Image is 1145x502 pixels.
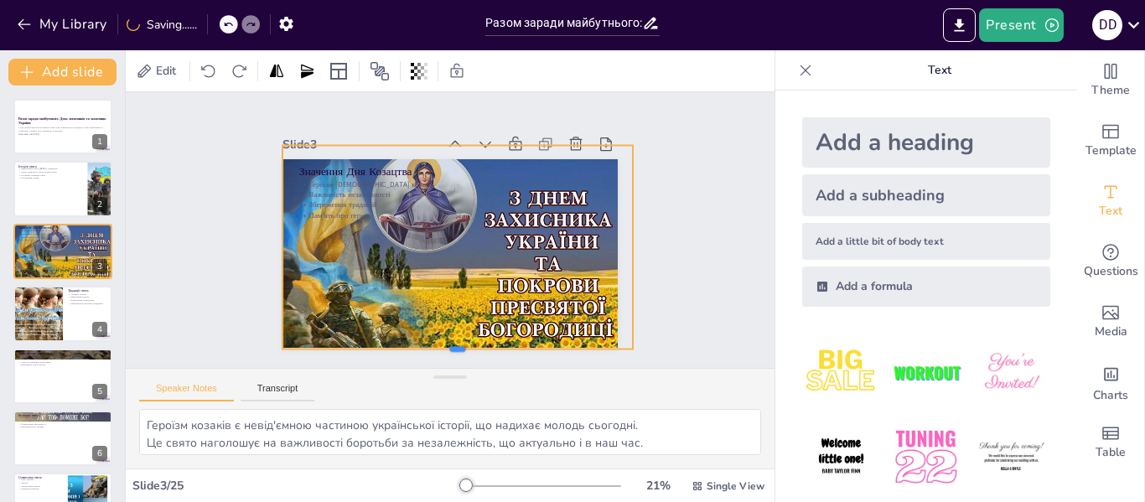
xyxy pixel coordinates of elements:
span: Template [1085,142,1137,160]
div: Add text boxes [1077,171,1144,231]
div: Add a little bit of body text [802,223,1050,260]
div: Add images, graphics, shapes or video [1077,292,1144,352]
span: Theme [1091,81,1130,100]
div: Add a subheading [802,174,1050,216]
img: 3.jpeg [972,334,1050,411]
p: Text [819,50,1060,91]
div: Add ready made slides [1077,111,1144,171]
p: Передача традицій [18,417,107,420]
p: Героїзм [DEMOGRAPHIC_DATA] козаків [18,230,107,233]
div: Add a table [1077,412,1144,473]
p: Захист землі [18,419,107,422]
div: https://cdn.sendsteps.com/images/logo/sendsteps_logo_white.pnghttps://cdn.sendsteps.com/images/lo... [13,286,112,341]
span: Charts [1093,386,1128,405]
div: 6 [92,446,107,461]
p: Український прапор [18,485,63,489]
div: https://cdn.sendsteps.com/images/logo/sendsteps_logo_white.pnghttps://cdn.sendsteps.com/images/lo... [13,349,112,404]
div: https://cdn.sendsteps.com/images/logo/sendsteps_logo_white.pnghttps://cdn.sendsteps.com/images/lo... [13,99,112,154]
p: Значення символів [18,488,63,491]
p: Героїзм [DEMOGRAPHIC_DATA] козаків [319,135,609,238]
strong: Разом заради майбутнього: День захисників та захисниць України [18,116,106,126]
span: Single View [707,479,764,493]
div: Slide 3 [314,89,466,152]
span: Edit [153,63,179,79]
span: Questions [1084,262,1138,281]
div: Get real-time input from your audience [1077,231,1144,292]
span: Text [1099,202,1122,220]
div: D D [1092,10,1122,40]
img: 2.jpeg [887,334,965,411]
p: Традиції свята [68,288,107,293]
div: Add a heading [802,117,1050,168]
p: Збереження культурної спадщини [68,302,107,305]
img: 6.jpeg [972,418,1050,496]
button: Present [979,8,1063,42]
p: Свято символізує захист рідної землі [18,170,83,173]
div: 21 % [638,478,678,494]
p: Важливість незалежності [18,232,107,235]
p: Важливість незалежності [316,145,606,248]
div: https://cdn.sendsteps.com/images/logo/sendsteps_logo_white.pnghttps://cdn.sendsteps.com/images/lo... [13,161,112,216]
div: 4 [92,322,107,337]
p: Акції на підтримку військових [18,360,107,364]
button: Add slide [8,59,117,85]
p: Принесення квітів [18,354,107,357]
div: Change the overall theme [1077,50,1144,111]
p: У цій презентації ми розглянемо свято Дня українського Козацтва та Дня Захисників та Захисниць Ук... [18,127,107,132]
span: Media [1095,323,1127,341]
p: Пам'ять про героїв [18,239,107,242]
p: Вшанування героїв [68,296,107,299]
p: Значення Дня Козацтва [322,121,614,229]
p: Відзначення свята [DATE] є традицією [18,167,83,170]
div: 3 [92,259,107,274]
p: Символіка свята [18,475,63,480]
p: Козацькі звичаї [18,413,107,418]
p: Різноманітність обрядів [18,426,107,429]
input: Insert title [485,11,642,35]
p: Запалювання свічок [18,357,107,360]
span: Position [370,61,390,81]
p: Історія свята [18,163,83,168]
p: Формування ідентичності [18,422,107,426]
div: 1 [92,134,107,149]
img: 1.jpeg [802,334,880,411]
button: Speaker Notes [139,383,234,401]
button: D D [1092,8,1122,42]
span: Table [1096,443,1126,462]
p: Вшанування захисників [18,350,107,355]
div: Add a formula [802,267,1050,307]
p: Збереження традицій [313,155,603,258]
p: Герб України [18,479,63,482]
p: Важливість участі молоді [18,363,107,366]
div: Slide 3 / 25 [132,478,460,494]
img: 5.jpeg [887,418,965,496]
p: Історичне значення свята [18,173,83,177]
div: Layout [325,58,352,85]
button: Transcript [241,383,315,401]
button: My Library [13,11,114,38]
p: Generated with [URL] [18,132,107,136]
img: 4.jpeg [802,418,880,496]
p: Формування патріотизму [68,299,107,303]
button: Export to PowerPoint [943,8,976,42]
div: https://cdn.sendsteps.com/images/slides/2025_30_09_04_31-6KaUK78Ah7J5cERz.jpegЗначення Дня Козацт... [13,224,112,279]
div: Add charts and graphs [1077,352,1144,412]
p: Значення Дня Козацтва [18,225,107,230]
textarea: Героїзм козаків є невід'ємною частиною української історії, що надихає молодь сьогодні. Це свято ... [139,409,761,455]
p: Об'єднання людей [18,176,83,179]
p: Тризуб [18,482,63,485]
div: 5 [92,384,107,399]
div: https://cdn.sendsteps.com/images/logo/sendsteps_logo_white.pnghttps://cdn.sendsteps.com/images/lo... [13,411,112,466]
p: Урочисті заходи [68,292,107,296]
div: 2 [92,197,107,212]
p: Збереження традицій [18,235,107,239]
div: Saving...... [127,17,197,33]
p: Пам'ять про героїв [309,164,599,267]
